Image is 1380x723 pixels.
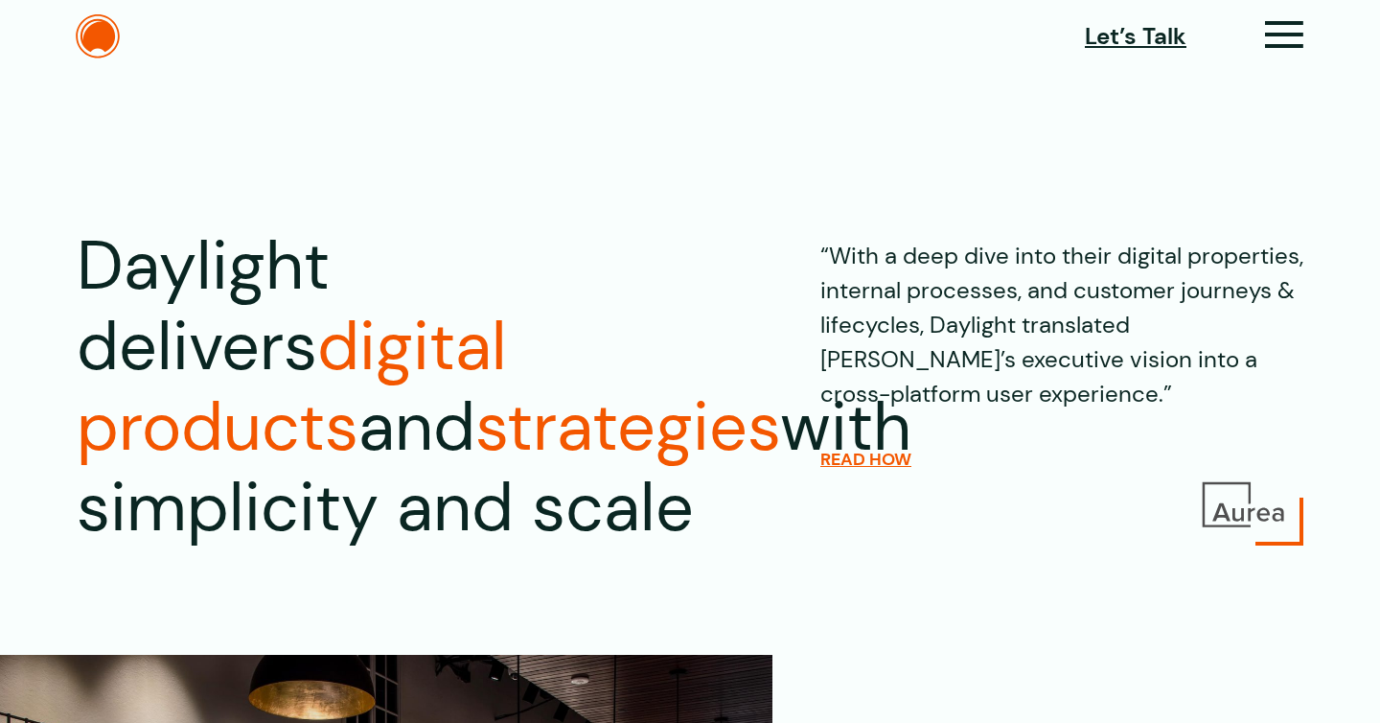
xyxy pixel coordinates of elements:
span: strategies [475,384,780,471]
p: “With a deep dive into their digital properties, internal processes, and customer journeys & life... [820,226,1303,411]
span: digital products [77,303,507,471]
h1: Daylight delivers and with simplicity and scale [77,226,694,548]
img: The Daylight Studio Logo [76,14,120,58]
img: Aurea Logo [1198,478,1289,531]
a: Let’s Talk [1085,19,1186,54]
a: READ HOW [820,449,911,470]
